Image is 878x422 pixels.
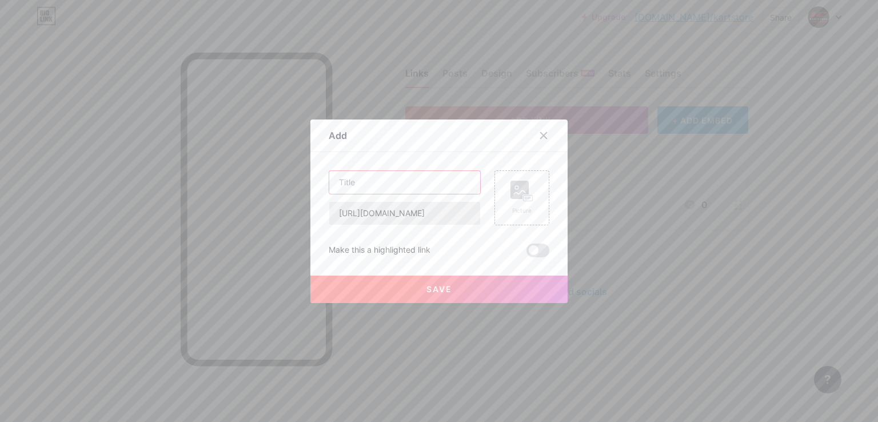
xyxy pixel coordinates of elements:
div: Picture [510,206,533,215]
div: Make this a highlighted link [329,244,430,257]
input: URL [329,202,480,225]
span: Save [426,284,452,294]
button: Save [310,276,568,303]
input: Title [329,171,480,194]
div: Add [329,129,347,142]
